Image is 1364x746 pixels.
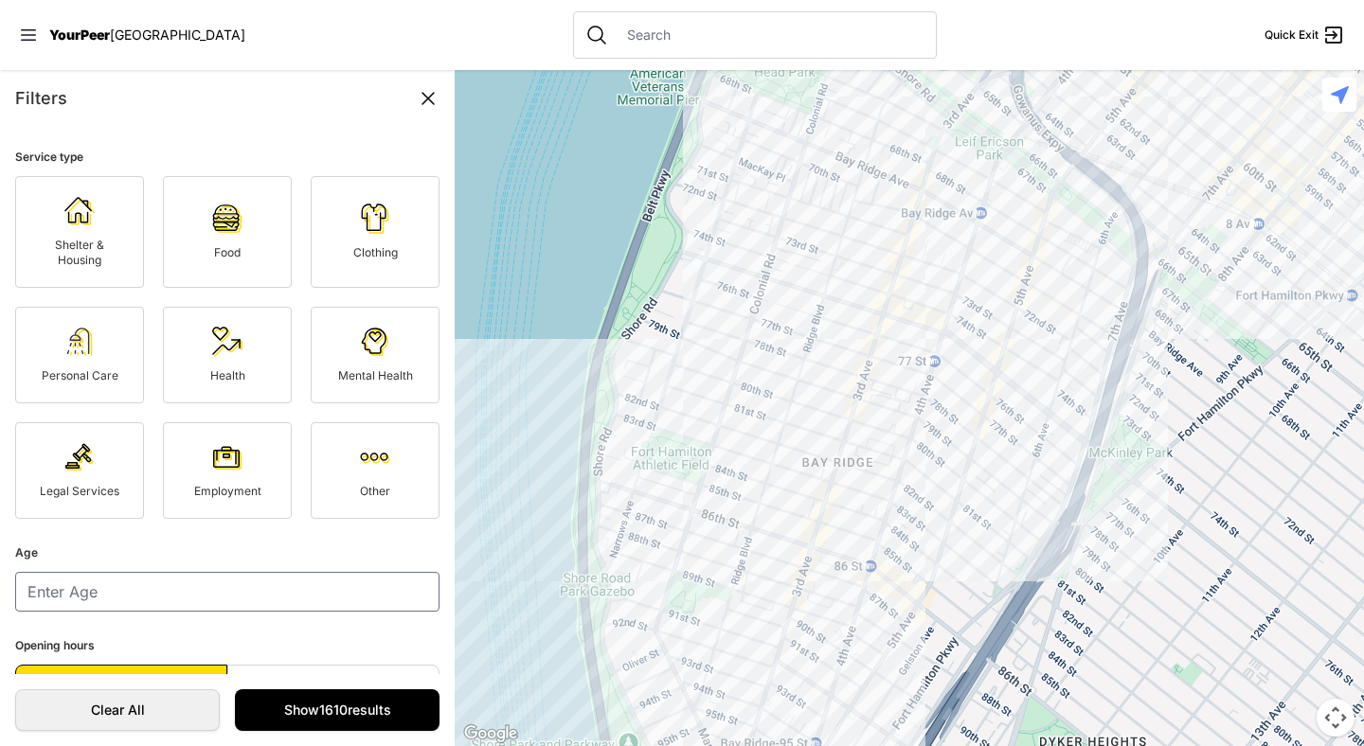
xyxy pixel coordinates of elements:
span: Clear All [35,701,200,719]
span: Filters [15,88,67,108]
span: Age [15,545,38,559]
a: Clothing [311,176,440,288]
span: YourPeer [49,27,110,43]
button: Map camera controls [1317,699,1355,737]
a: Open this area in Google Maps (opens a new window) [459,721,522,746]
a: Health [163,307,292,403]
a: Show1610results [235,689,440,731]
span: [GEOGRAPHIC_DATA] [110,27,245,43]
span: Open now [307,673,361,688]
span: Clothing [353,245,398,259]
a: Clear All [15,689,220,731]
a: YourPeer[GEOGRAPHIC_DATA] [49,29,245,41]
span: Shelter & Housing [55,238,104,267]
span: Any [111,673,132,688]
span: Employment [194,484,261,498]
img: Google [459,721,522,746]
span: Opening hours [15,638,95,652]
span: Service type [15,150,83,164]
a: Other [311,422,440,519]
a: Mental Health [311,307,440,403]
a: Food [163,176,292,288]
a: Legal Services [15,422,144,519]
input: Enter Age [15,572,440,612]
span: Other [360,484,390,498]
a: Shelter & Housing [15,176,144,288]
span: Personal Care [42,368,118,382]
a: Personal Care [15,307,144,403]
span: Food [214,245,241,259]
a: Quick Exit [1265,24,1345,46]
a: Employment [163,422,292,519]
span: Quick Exit [1265,27,1319,43]
span: Mental Health [338,368,413,382]
span: Health [210,368,245,382]
input: Search [616,26,924,44]
span: Legal Services [40,484,119,498]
